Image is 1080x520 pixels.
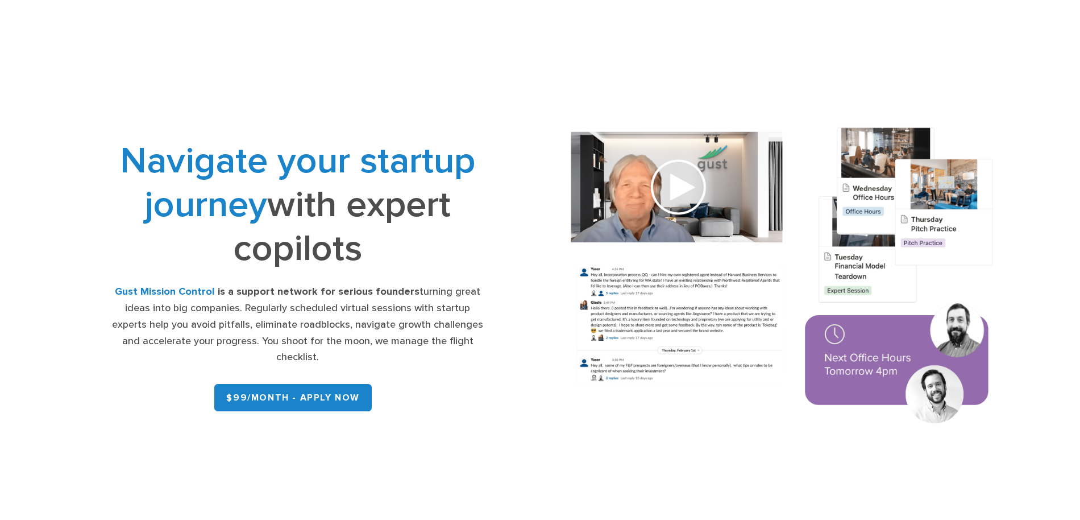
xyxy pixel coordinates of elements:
[115,286,215,298] strong: Gust Mission Control
[120,139,475,226] span: Navigate your startup journey
[218,286,419,298] strong: is a support network for serious founders
[214,384,372,411] a: $99/month - APPLY NOW
[549,110,1016,445] img: Composition of calendar events, a video call presentation, and chat rooms
[111,284,485,366] div: turning great ideas into big companies. Regularly scheduled virtual sessions with startup experts...
[111,139,485,270] h1: with expert copilots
